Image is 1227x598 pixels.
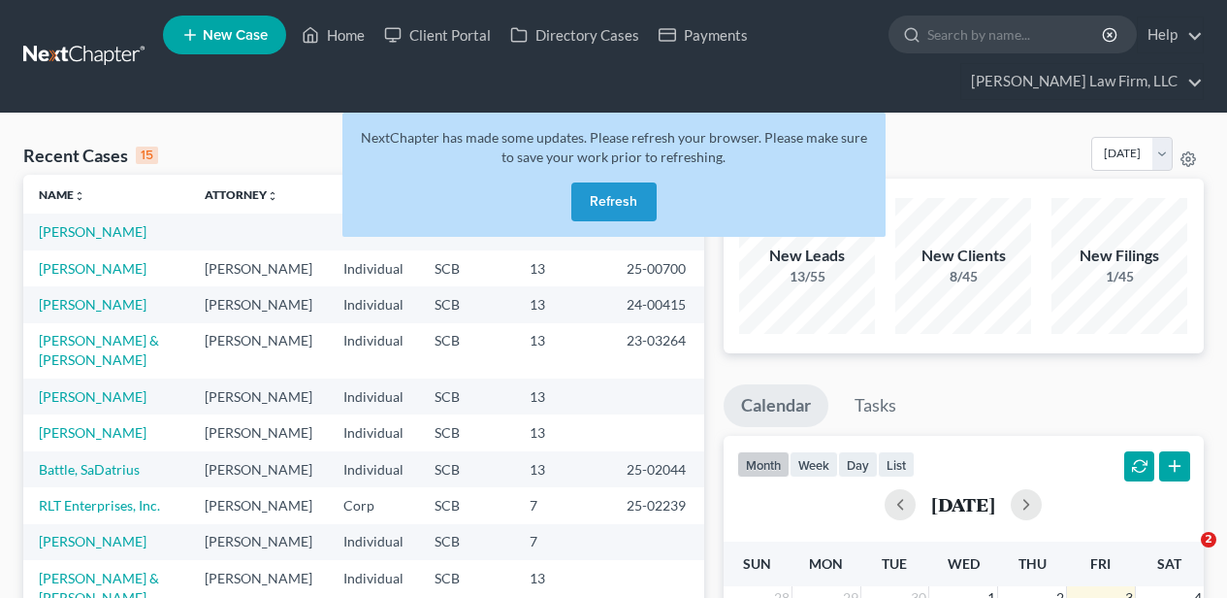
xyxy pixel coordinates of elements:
td: [PERSON_NAME] [189,379,328,415]
td: Individual [328,415,419,450]
td: 13 [514,323,611,379]
a: Nameunfold_more [39,187,85,202]
span: NextChapter has made some updates. Please refresh your browser. Please make sure to save your wor... [361,129,867,165]
td: SCB [419,286,514,322]
td: 25-02044 [611,451,704,487]
a: [PERSON_NAME] [39,260,146,277]
button: day [838,451,878,478]
td: 7 [514,487,611,523]
a: [PERSON_NAME] & [PERSON_NAME] [39,332,159,368]
td: SCB [419,487,514,523]
td: 25-00700 [611,250,704,286]
td: [PERSON_NAME] [189,250,328,286]
span: Mon [809,555,843,572]
td: Individual [328,214,419,249]
input: Search by name... [927,17,1105,52]
a: Help [1138,17,1203,52]
td: [PERSON_NAME] [189,451,328,487]
td: SCB [419,415,514,450]
td: SCB [419,451,514,487]
td: 13 [514,250,611,286]
div: 13/55 [739,267,875,286]
span: Sat [1157,555,1181,572]
td: [PERSON_NAME] [189,524,328,560]
div: 8/45 [895,267,1031,286]
a: Payments [649,17,758,52]
td: 13 [514,451,611,487]
a: Directory Cases [500,17,649,52]
button: list [878,451,915,478]
td: 13 [514,286,611,322]
span: Fri [1090,555,1111,572]
a: Client Portal [374,17,500,52]
td: SCB [419,524,514,560]
iframe: Intercom live chat [1161,532,1208,579]
a: Calendar [724,384,828,427]
a: [PERSON_NAME] [39,223,146,240]
div: 15 [136,147,158,164]
td: Individual [328,286,419,322]
a: Tasks [837,384,914,427]
div: 1/45 [1051,267,1187,286]
td: 7 [514,524,611,560]
div: New Clients [895,245,1031,267]
div: New Leads [739,245,875,267]
span: New Case [203,28,268,43]
a: [PERSON_NAME] [39,388,146,405]
a: [PERSON_NAME] Law Firm, LLC [961,64,1203,99]
a: [PERSON_NAME] [39,424,146,441]
h2: [DATE] [931,494,995,515]
div: Recent Cases [23,144,158,167]
td: SCB [419,379,514,415]
span: Wed [948,555,980,572]
i: unfold_more [267,190,278,202]
td: 25-02239 [611,487,704,523]
td: Individual [328,451,419,487]
span: Sun [743,555,771,572]
a: [PERSON_NAME] [39,533,146,549]
a: RLT Enterprises, Inc. [39,497,160,514]
td: SCB [419,323,514,379]
a: Battle, SaDatrius [39,461,140,478]
span: Tue [882,555,907,572]
td: 23-03264 [611,323,704,379]
button: month [737,451,790,478]
a: Attorneyunfold_more [205,187,278,202]
td: 13 [514,379,611,415]
td: 24-00415 [611,286,704,322]
td: SCB [419,250,514,286]
td: [PERSON_NAME] [189,286,328,322]
td: Individual [328,250,419,286]
td: Individual [328,524,419,560]
button: week [790,451,838,478]
td: Individual [328,323,419,379]
i: unfold_more [74,190,85,202]
span: Thu [1018,555,1047,572]
a: [PERSON_NAME] [39,296,146,313]
td: [PERSON_NAME] [189,323,328,379]
td: Corp [328,487,419,523]
td: [PERSON_NAME] [189,415,328,450]
button: Refresh [571,183,657,221]
div: New Filings [1051,245,1187,267]
td: [PERSON_NAME] [189,487,328,523]
td: 13 [514,415,611,450]
a: Home [292,17,374,52]
td: Individual [328,379,419,415]
span: 2 [1201,532,1216,548]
